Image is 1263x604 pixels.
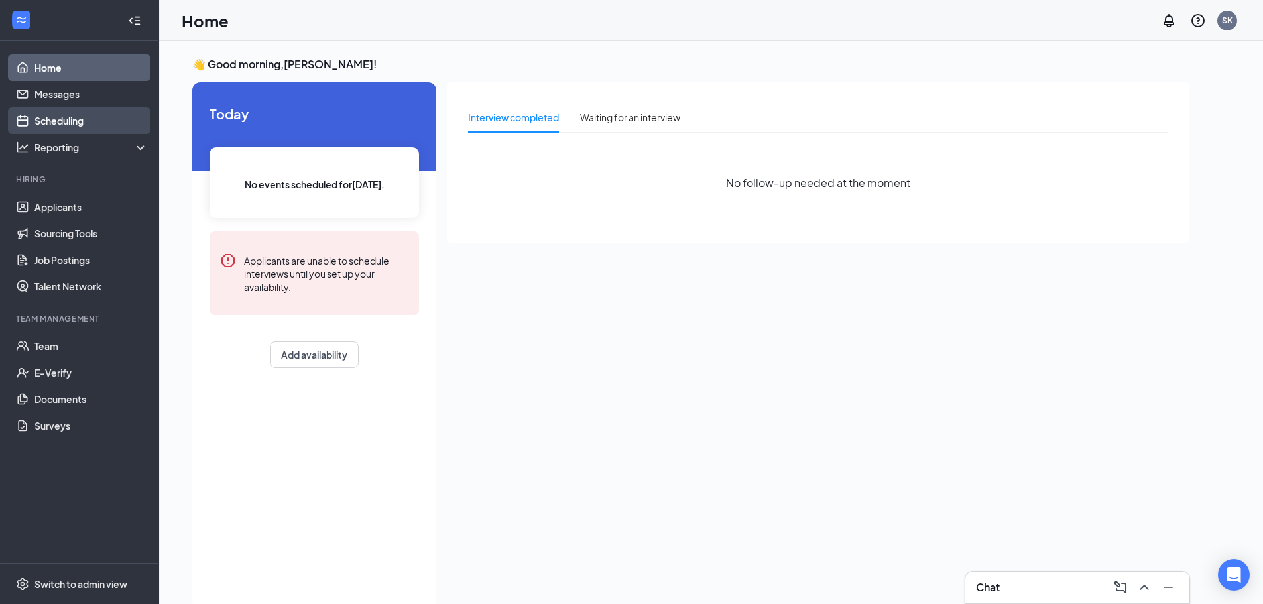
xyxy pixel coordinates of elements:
svg: Collapse [128,14,141,27]
span: No events scheduled for [DATE] . [245,177,385,192]
button: Add availability [270,341,359,368]
div: Switch to admin view [34,577,127,591]
div: Team Management [16,313,145,324]
svg: Error [220,253,236,269]
div: Applicants are unable to schedule interviews until you set up your availability. [244,253,408,294]
svg: Analysis [16,141,29,154]
a: Documents [34,386,148,412]
a: Sourcing Tools [34,220,148,247]
svg: ComposeMessage [1113,579,1128,595]
button: ComposeMessage [1110,577,1131,598]
a: Talent Network [34,273,148,300]
svg: WorkstreamLogo [15,13,28,27]
div: SK [1222,15,1233,26]
svg: Settings [16,577,29,591]
div: Hiring [16,174,145,185]
div: Waiting for an interview [580,110,680,125]
button: ChevronUp [1134,577,1155,598]
div: Reporting [34,141,149,154]
div: Interview completed [468,110,559,125]
span: No follow-up needed at the moment [726,174,910,191]
a: Scheduling [34,107,148,134]
a: Surveys [34,412,148,439]
div: Open Intercom Messenger [1218,559,1250,591]
a: Team [34,333,148,359]
a: Applicants [34,194,148,220]
h3: 👋 Good morning, [PERSON_NAME] ! [192,57,1189,72]
a: Home [34,54,148,81]
a: Messages [34,81,148,107]
button: Minimize [1158,577,1179,598]
svg: QuestionInfo [1190,13,1206,29]
svg: Notifications [1161,13,1177,29]
a: Job Postings [34,247,148,273]
svg: Minimize [1160,579,1176,595]
h3: Chat [976,580,1000,595]
h1: Home [182,9,229,32]
span: Today [210,103,419,124]
a: E-Verify [34,359,148,386]
svg: ChevronUp [1136,579,1152,595]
